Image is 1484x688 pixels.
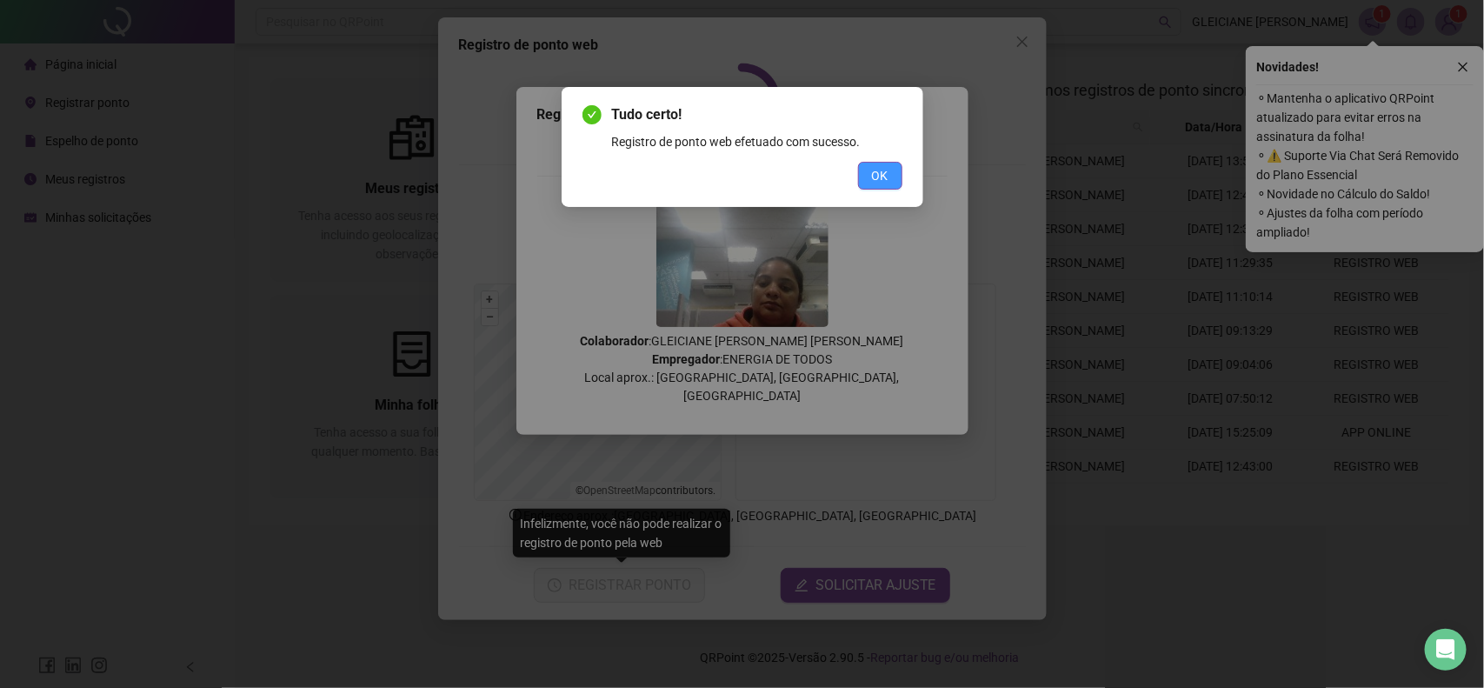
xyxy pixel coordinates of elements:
[582,105,602,124] span: check-circle
[872,166,888,185] span: OK
[612,104,902,125] span: Tudo certo!
[858,162,902,190] button: OK
[612,132,902,151] div: Registro de ponto web efetuado com sucesso.
[1425,629,1467,671] div: Open Intercom Messenger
